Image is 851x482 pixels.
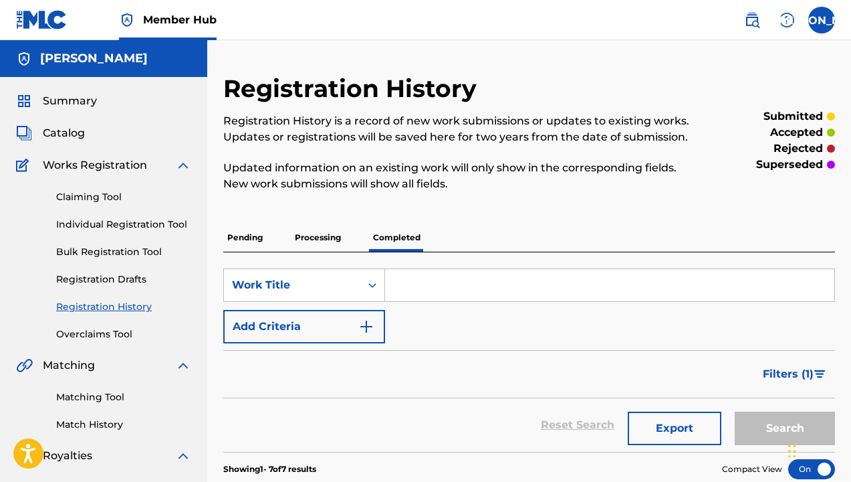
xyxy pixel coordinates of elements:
p: Showing 1 - 7 of 7 results [223,463,316,475]
img: search [744,12,760,28]
h5: Jude Amoah [40,51,148,66]
a: Overclaims Tool [56,327,191,341]
img: Accounts [16,51,32,67]
span: Works Registration [43,157,147,173]
p: superseded [756,157,823,173]
a: Public Search [739,7,765,33]
p: Pending [223,224,267,252]
img: expand [175,357,191,374]
a: Match History [56,418,191,432]
img: expand [175,448,191,464]
p: Processing [291,224,345,252]
iframe: Resource Center [814,294,851,408]
span: Catalog [43,125,85,141]
span: Compact View [722,463,782,475]
span: Member Hub [143,12,217,27]
img: expand [175,157,191,173]
img: 9d2ae6d4665cec9f34b9.svg [358,319,374,335]
p: Updated information on an existing work will only show in the corresponding fields. New work subm... [223,160,695,192]
a: Registration History [56,300,191,314]
span: Filters ( 1 ) [763,366,814,382]
form: Search Form [223,268,835,452]
div: Drag [788,431,796,471]
a: CatalogCatalog [16,125,85,141]
span: Royalties [43,448,92,464]
p: Registration History is a record of new work submissions or updates to existing works. Updates or... [223,113,695,145]
a: Bulk Registration Tool [56,245,191,259]
h2: Registration History [223,74,483,104]
div: Help [773,7,800,33]
p: Completed [369,224,424,252]
img: help [779,12,795,28]
div: Work Title [232,277,352,293]
button: Add Criteria [223,310,385,343]
div: User Menu [808,7,835,33]
a: SummarySummary [16,93,97,109]
p: accepted [770,125,823,141]
img: Matching [16,357,33,374]
img: Top Rightsholder [119,12,135,28]
a: Claiming Tool [56,190,191,204]
span: Matching [43,357,95,374]
img: Summary [16,93,32,109]
img: MLC Logo [16,10,68,29]
span: Summary [43,93,97,109]
img: Works Registration [16,157,33,173]
a: Matching Tool [56,390,191,404]
p: submitted [763,108,823,125]
img: Catalog [16,125,32,141]
a: Registration Drafts [56,272,191,287]
iframe: Chat Widget [784,418,851,482]
a: Individual Registration Tool [56,218,191,232]
button: Filters (1) [755,357,835,391]
button: Export [628,412,721,445]
p: rejected [773,141,823,157]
